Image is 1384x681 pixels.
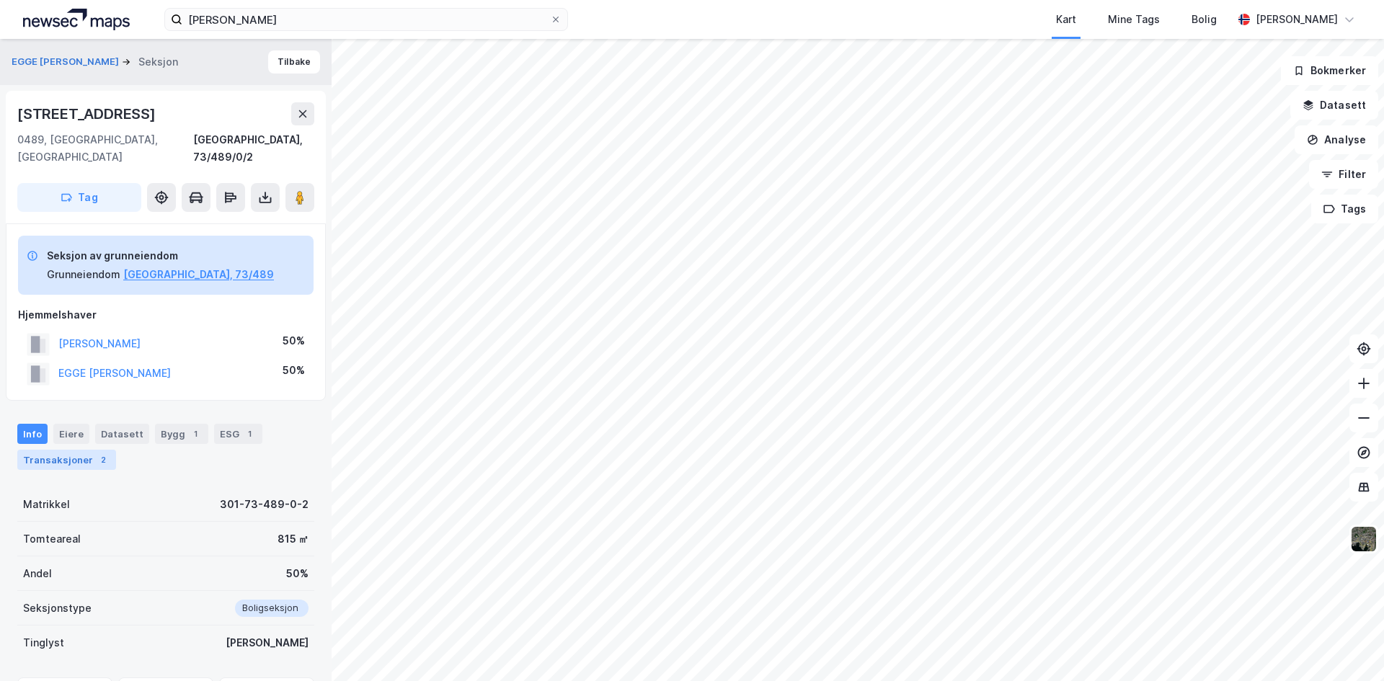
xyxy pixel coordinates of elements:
[1056,11,1076,28] div: Kart
[18,306,314,324] div: Hjemmelshaver
[1312,612,1384,681] iframe: Chat Widget
[23,530,81,548] div: Tomteareal
[17,450,116,470] div: Transaksjoner
[220,496,309,513] div: 301-73-489-0-2
[23,565,52,582] div: Andel
[17,424,48,444] div: Info
[1281,56,1378,85] button: Bokmerker
[268,50,320,74] button: Tilbake
[23,496,70,513] div: Matrikkel
[96,453,110,467] div: 2
[23,634,64,651] div: Tinglyst
[17,131,193,166] div: 0489, [GEOGRAPHIC_DATA], [GEOGRAPHIC_DATA]
[226,634,309,651] div: [PERSON_NAME]
[188,427,203,441] div: 1
[17,183,141,212] button: Tag
[193,131,314,166] div: [GEOGRAPHIC_DATA], 73/489/0/2
[95,424,149,444] div: Datasett
[138,53,178,71] div: Seksjon
[155,424,208,444] div: Bygg
[283,332,305,350] div: 50%
[278,530,309,548] div: 815 ㎡
[214,424,262,444] div: ESG
[123,266,274,283] button: [GEOGRAPHIC_DATA], 73/489
[1295,125,1378,154] button: Analyse
[242,427,257,441] div: 1
[1350,525,1378,553] img: 9k=
[1108,11,1160,28] div: Mine Tags
[1311,195,1378,223] button: Tags
[47,247,274,264] div: Seksjon av grunneiendom
[182,9,550,30] input: Søk på adresse, matrikkel, gårdeiere, leietakere eller personer
[23,9,130,30] img: logo.a4113a55bc3d86da70a041830d287a7e.svg
[53,424,89,444] div: Eiere
[1309,160,1378,189] button: Filter
[47,266,120,283] div: Grunneiendom
[283,362,305,379] div: 50%
[23,600,92,617] div: Seksjonstype
[1256,11,1338,28] div: [PERSON_NAME]
[17,102,159,125] div: [STREET_ADDRESS]
[12,55,122,69] button: EGGE [PERSON_NAME]
[1290,91,1378,120] button: Datasett
[286,565,309,582] div: 50%
[1192,11,1217,28] div: Bolig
